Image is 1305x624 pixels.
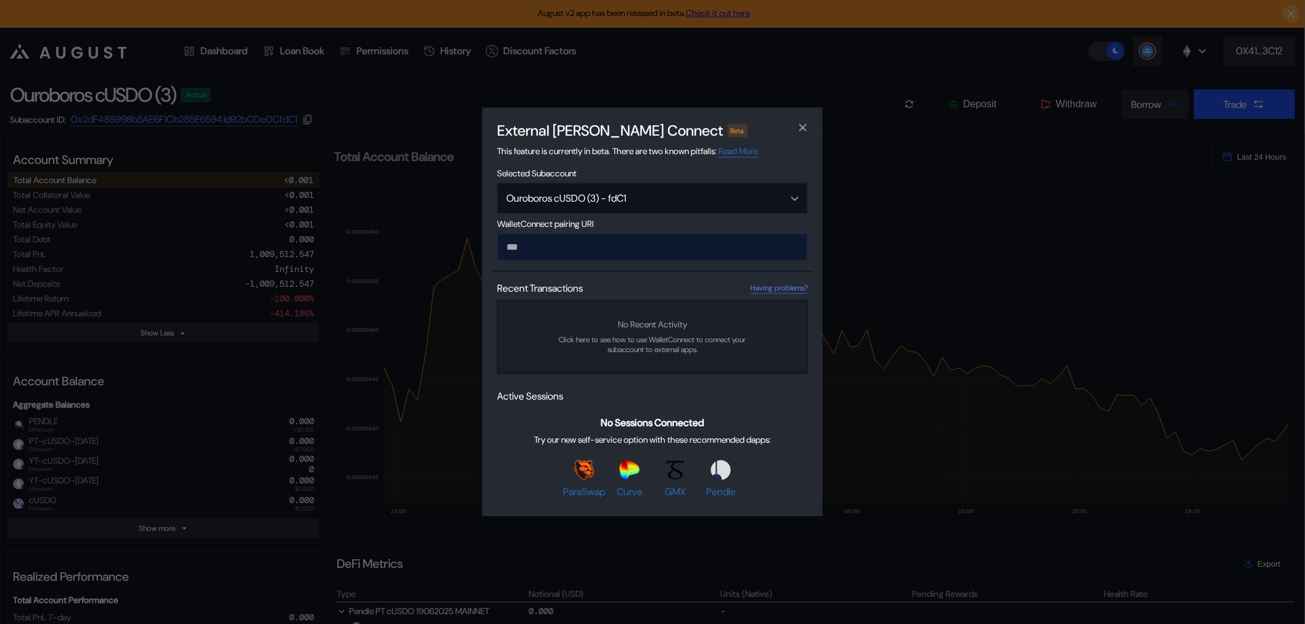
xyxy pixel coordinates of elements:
[618,319,687,330] span: No Recent Activity
[706,485,736,498] span: Pendle
[665,460,685,480] img: GMX
[497,121,723,141] h2: External [PERSON_NAME] Connect
[497,300,808,374] a: No Recent ActivityClick here to see how to use WalletConnect to connect your subaccount to extern...
[497,146,758,158] span: This feature is currently in beta. There are two known pitfalls:
[563,485,605,498] span: ParaSwap
[728,125,747,137] div: Beta
[506,192,767,205] div: Ouroboros cUSDO (3) - fdC1
[546,335,759,355] span: Click here to see how to use WalletConnect to connect your subaccount to external apps.
[497,183,808,214] button: Open menu
[654,460,696,498] a: GMXGMX
[497,390,563,403] span: Active Sessions
[711,460,731,480] img: Pendle
[751,284,808,294] a: Having problems?
[497,168,808,179] span: Selected Subaccount
[574,460,594,480] img: ParaSwap
[601,416,704,429] span: No Sessions Connected
[497,282,583,295] span: Recent Transactions
[700,460,742,498] a: PendlePendle
[793,118,813,138] button: close modal
[609,460,651,498] a: CurveCurve
[620,460,640,480] img: Curve
[563,460,605,498] a: ParaSwapParaSwap
[497,219,808,230] span: WalletConnect pairing URI
[665,485,686,498] span: GMX
[617,485,643,498] span: Curve
[718,146,758,158] a: Read More
[534,434,771,445] span: Try our new self-service option with these recommended dapps:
